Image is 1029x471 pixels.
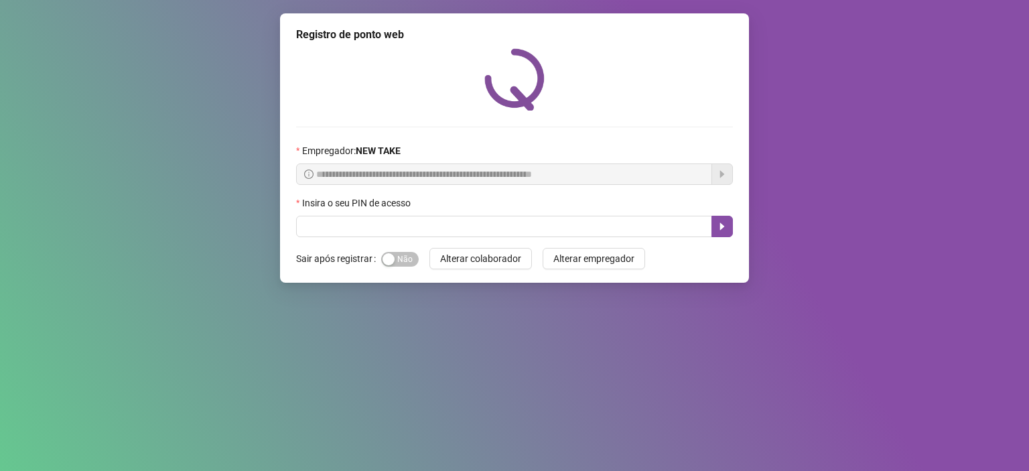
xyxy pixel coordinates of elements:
span: info-circle [304,170,314,179]
strong: NEW TAKE [356,145,401,156]
span: Empregador : [302,143,401,158]
label: Sair após registrar [296,248,381,269]
img: QRPoint [484,48,545,111]
label: Insira o seu PIN de acesso [296,196,419,210]
button: Alterar empregador [543,248,645,269]
span: caret-right [717,221,728,232]
span: Alterar empregador [553,251,634,266]
div: Registro de ponto web [296,27,733,43]
button: Alterar colaborador [429,248,532,269]
span: Alterar colaborador [440,251,521,266]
